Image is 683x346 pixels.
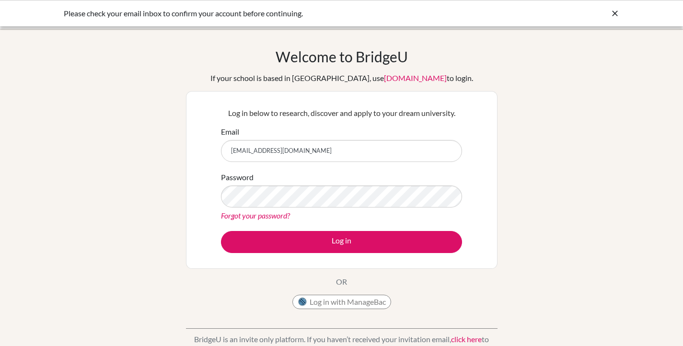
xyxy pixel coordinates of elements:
[221,172,254,183] label: Password
[64,8,476,19] div: Please check your email inbox to confirm your account before continuing.
[336,276,347,288] p: OR
[276,48,408,65] h1: Welcome to BridgeU
[384,73,447,82] a: [DOMAIN_NAME]
[221,231,462,253] button: Log in
[210,72,473,84] div: If your school is based in [GEOGRAPHIC_DATA], use to login.
[292,295,391,309] button: Log in with ManageBac
[221,126,239,138] label: Email
[221,211,290,220] a: Forgot your password?
[451,334,482,344] a: click here
[221,107,462,119] p: Log in below to research, discover and apply to your dream university.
